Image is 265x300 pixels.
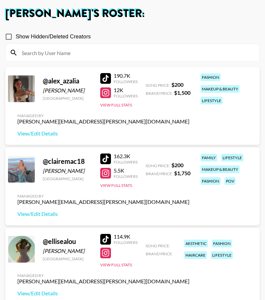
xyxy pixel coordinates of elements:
[201,166,240,173] div: makeup & beauty
[146,163,170,168] span: Song Price:
[43,87,92,94] div: [PERSON_NAME]
[221,154,243,162] div: lifestyle
[17,194,189,199] div: Managed By
[201,177,221,185] div: fashion
[171,162,183,168] strong: $ 200
[17,278,189,285] div: [PERSON_NAME][EMAIL_ADDRESS][PERSON_NAME][DOMAIN_NAME]
[114,233,138,240] div: 114.9K
[146,91,173,96] span: Brand Price:
[114,174,138,179] div: Followers
[174,170,190,176] strong: $ 1,750
[201,85,240,93] div: makeup & beauty
[114,240,138,245] div: Followers
[17,211,189,217] a: View/Edit Details
[100,183,132,188] button: View Full Stats
[114,79,138,84] div: Followers
[114,87,138,93] div: 12K
[43,256,92,261] div: [GEOGRAPHIC_DATA]
[100,102,132,107] button: View Full Stats
[201,73,221,81] div: fashion
[114,160,138,165] div: Followers
[43,176,92,181] div: [GEOGRAPHIC_DATA]
[212,240,232,247] div: fashion
[114,167,138,174] div: 5.5K
[16,33,91,41] span: Show Hidden/Deleted Creators
[114,93,138,98] div: Followers
[184,251,207,259] div: haircare
[201,154,217,162] div: family
[146,171,173,176] span: Brand Price:
[18,47,255,58] input: Search by User Name
[17,290,189,297] a: View/Edit Details
[211,251,233,259] div: lifestyle
[114,72,138,79] div: 190.7K
[174,89,190,96] strong: $ 1,500
[17,113,189,118] div: Managed By
[100,262,132,267] button: View Full Stats
[201,97,223,104] div: lifestyle
[43,168,92,174] div: [PERSON_NAME]
[43,157,92,166] div: @ clairemac18
[184,240,208,247] div: aesthetic
[43,77,92,85] div: @ alex_azalia
[5,8,260,19] h1: [PERSON_NAME] 's Roster:
[17,130,189,137] a: View/Edit Details
[43,96,92,101] div: [GEOGRAPHIC_DATA]
[17,273,189,278] div: Managed By
[17,199,189,205] div: [PERSON_NAME][EMAIL_ADDRESS][PERSON_NAME][DOMAIN_NAME]
[43,248,92,254] div: [PERSON_NAME]
[146,243,170,248] span: Song Price:
[43,237,92,246] div: @ ellisealou
[146,251,173,256] span: Brand Price:
[17,118,189,125] div: [PERSON_NAME][EMAIL_ADDRESS][PERSON_NAME][DOMAIN_NAME]
[225,177,236,185] div: pov
[114,153,138,160] div: 162.3K
[146,83,170,88] span: Song Price:
[171,81,183,88] strong: $ 200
